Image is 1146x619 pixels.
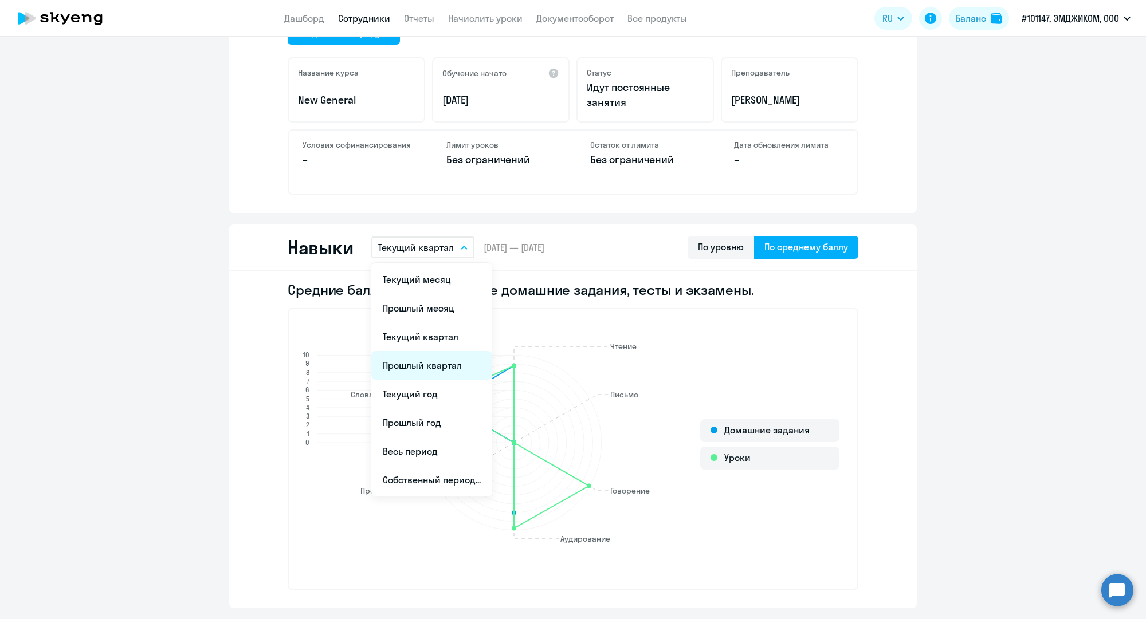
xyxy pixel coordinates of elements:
[700,419,839,442] div: Домашние задания
[442,68,507,78] h5: Обучение начато
[306,403,309,412] text: 4
[298,68,359,78] h5: Название курса
[305,438,309,447] text: 0
[731,68,790,78] h5: Преподаватель
[731,93,848,108] p: [PERSON_NAME]
[956,11,986,25] div: Баланс
[610,486,650,496] text: Говорение
[448,13,523,24] a: Начислить уроки
[484,241,544,254] span: [DATE] — [DATE]
[949,7,1009,30] button: Балансbalance
[338,13,390,24] a: Сотрудники
[610,341,637,352] text: Чтение
[288,236,353,259] h2: Навыки
[446,152,556,167] p: Без ограничений
[378,240,454,254] p: Текущий квартал
[351,389,418,400] text: Словарный запас
[764,240,848,254] div: По среднему баллу
[874,7,912,30] button: RU
[587,80,704,110] p: Идут постоянные занятия
[284,13,324,24] a: Дашборд
[991,13,1002,24] img: balance
[734,152,843,167] p: –
[360,486,418,496] text: Произношение
[306,420,309,429] text: 2
[305,359,309,368] text: 9
[1022,11,1119,25] p: #101147, ЭМДЖИКОМ, ООО
[627,13,687,24] a: Все продукты
[734,140,843,150] h4: Дата обновления лимита
[371,236,474,258] button: Текущий квартал
[882,11,893,25] span: RU
[288,281,858,299] h2: Средние баллы за выполненные домашние задания, тесты и экзамены.
[298,93,415,108] p: New General
[306,412,309,420] text: 3
[303,140,412,150] h4: Условия софинансирования
[371,263,492,496] ul: RU
[404,13,434,24] a: Отчеты
[307,377,309,385] text: 7
[305,385,309,394] text: 6
[307,429,309,438] text: 1
[306,368,309,377] text: 8
[303,152,412,167] p: –
[587,68,611,78] h5: Статус
[536,13,614,24] a: Документооборот
[1016,5,1136,32] button: #101147, ЭМДЖИКОМ, ООО
[306,395,309,403] text: 5
[698,240,744,254] div: По уровню
[442,93,559,108] p: [DATE]
[560,534,610,544] text: Аудирование
[590,152,700,167] p: Без ограничений
[446,140,556,150] h4: Лимит уроков
[303,350,309,359] text: 10
[700,447,839,470] div: Уроки
[610,389,638,400] text: Письмо
[590,140,700,150] h4: Остаток от лимита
